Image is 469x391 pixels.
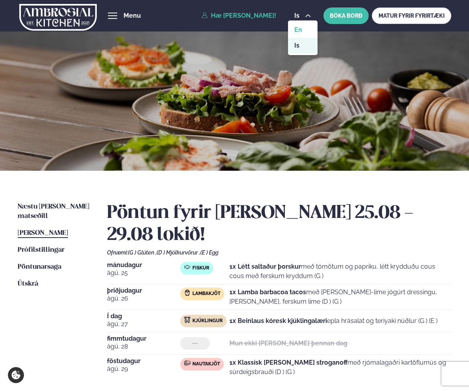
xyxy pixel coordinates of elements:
a: Hæ [PERSON_NAME]! [201,12,276,19]
span: fimmtudagur [107,336,180,342]
button: is [288,13,318,19]
a: MATUR FYRIR FYRIRTÆKI [372,7,451,24]
p: með [PERSON_NAME]-lime jógúrt dressingu, [PERSON_NAME], ferskum lime (D ) (G ) [229,288,451,306]
p: epla hrásalat og teriyaki núðlur (G ) (E ) [229,316,438,326]
strong: 1x Klassísk [PERSON_NAME] stroganoff [229,359,347,366]
h2: Pöntun fyrir [PERSON_NAME] 25.08 - 29.08 lokið! [107,202,451,246]
button: hamburger [108,11,117,20]
span: Kjúklingur [192,318,223,324]
div: Ofnæmi: [107,249,451,256]
span: ágú. 25 [107,268,180,278]
span: ágú. 26 [107,294,180,303]
img: Lamb.svg [184,290,190,296]
span: mánudagur [107,262,180,268]
span: Nautakjöt [192,361,220,367]
strong: 1x Beinlaus kóresk kjúklingalæri [229,317,327,325]
span: (G ) Glúten , [128,249,157,256]
strong: Mun ekki [PERSON_NAME] þennan dag [229,339,347,347]
span: Útskrá [18,280,38,287]
a: Cookie settings [8,367,24,383]
span: (D ) Mjólkurvörur , [157,249,200,256]
strong: 1x Létt saltaður þorskur [229,263,301,270]
button: BÓKA BORÐ [323,7,369,24]
span: föstudagur [107,358,180,364]
span: (E ) Egg [200,249,218,256]
span: Pöntunarsaga [18,264,61,270]
a: Pöntunarsaga [18,262,61,272]
img: logo [19,1,96,33]
a: [PERSON_NAME] [18,229,68,238]
span: Lambakjöt [192,291,220,297]
a: Næstu [PERSON_NAME] matseðill [18,202,91,221]
p: með rjómalagaðri kartöflumús og súrdeigsbrauði (D ) (G ) [229,358,451,377]
span: [PERSON_NAME] [18,230,68,236]
span: Fiskur [192,265,209,271]
span: ágú. 28 [107,342,180,351]
span: --- [192,340,198,347]
a: is [288,38,318,53]
a: en [288,22,318,38]
img: beef.svg [184,360,190,366]
span: Í dag [107,313,180,319]
img: chicken.svg [184,317,190,323]
span: is [294,13,302,19]
a: Prófílstillingar [18,245,65,255]
p: með tómötum og papriku, létt krydduðu cous cous með ferskum kryddum (G ) [229,262,451,281]
span: ágú. 29 [107,364,180,374]
img: fish.svg [184,264,190,270]
a: Útskrá [18,279,38,289]
span: Næstu [PERSON_NAME] matseðill [18,203,89,219]
span: Prófílstillingar [18,247,65,253]
span: ágú. 27 [107,319,180,329]
strong: 1x Lamba barbacoa tacos [229,288,306,296]
span: þriðjudagur [107,288,180,294]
